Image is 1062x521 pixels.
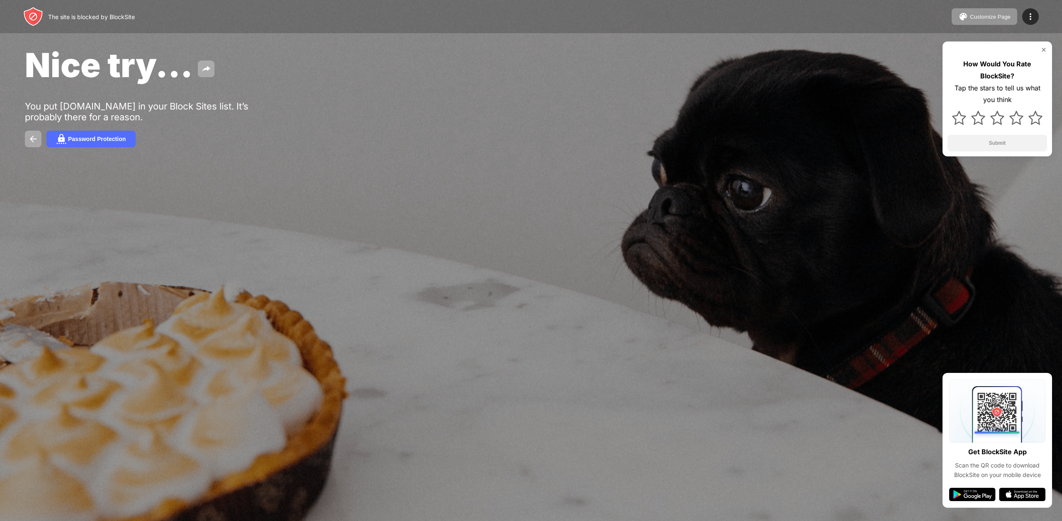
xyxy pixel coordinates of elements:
div: You put [DOMAIN_NAME] in your Block Sites list. It’s probably there for a reason. [25,101,281,122]
div: Password Protection [68,136,126,142]
div: Scan the QR code to download BlockSite on your mobile device [949,461,1045,480]
img: pallet.svg [958,12,968,22]
div: The site is blocked by BlockSite [48,13,135,20]
img: share.svg [201,64,211,74]
img: menu-icon.svg [1025,12,1035,22]
div: Get BlockSite App [968,446,1027,458]
img: google-play.svg [949,488,996,501]
img: header-logo.svg [23,7,43,27]
button: Submit [948,135,1047,151]
button: Customize Page [952,8,1017,25]
div: Tap the stars to tell us what you think [948,82,1047,106]
div: How Would You Rate BlockSite? [948,58,1047,82]
img: password.svg [56,134,66,144]
img: star.svg [1028,111,1043,125]
img: qrcode.svg [949,380,1045,443]
img: back.svg [28,134,38,144]
img: star.svg [952,111,966,125]
span: Nice try... [25,45,193,85]
img: star.svg [1009,111,1023,125]
img: app-store.svg [999,488,1045,501]
div: Customize Page [970,14,1011,20]
img: star.svg [971,111,985,125]
img: star.svg [990,111,1004,125]
button: Password Protection [46,131,136,147]
img: rate-us-close.svg [1040,46,1047,53]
